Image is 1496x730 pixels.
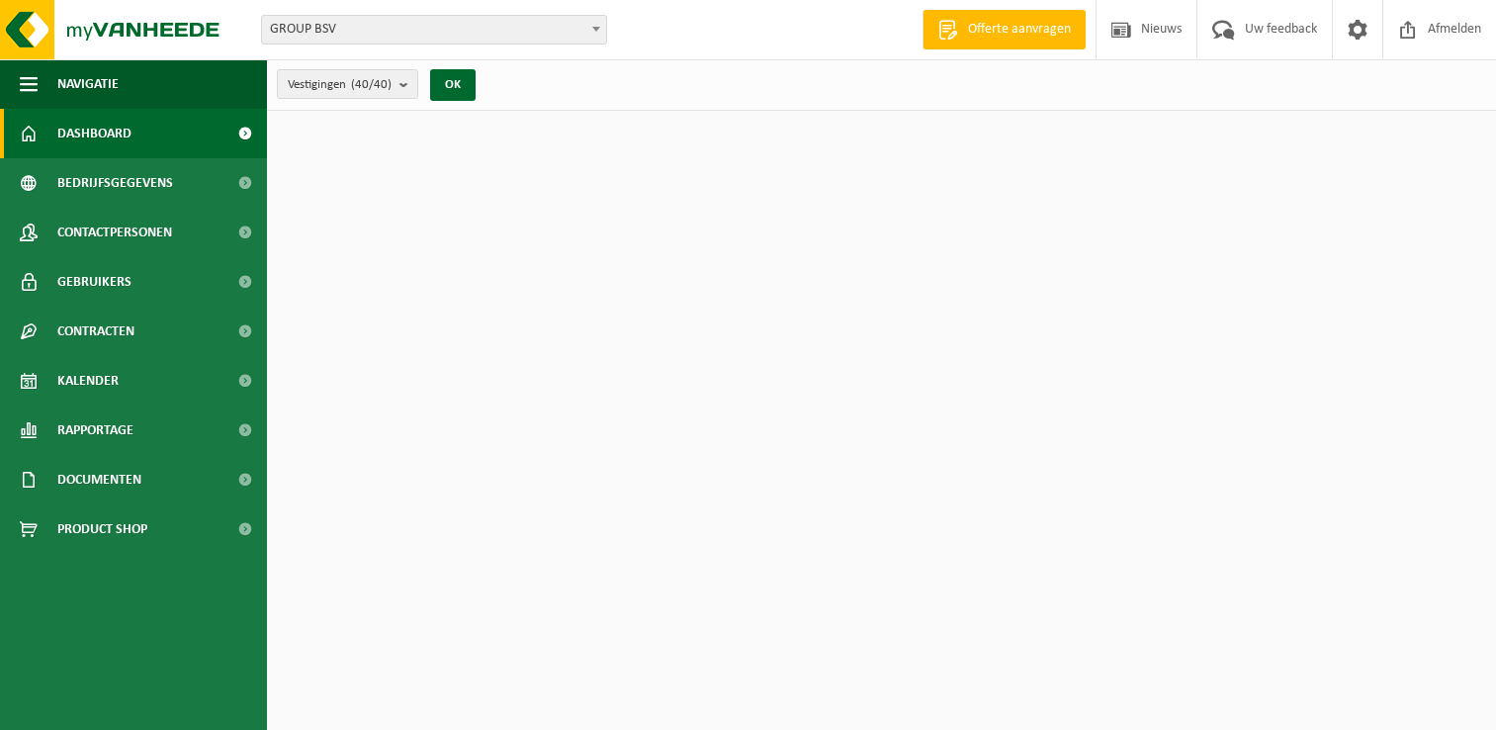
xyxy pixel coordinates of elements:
[288,70,392,100] span: Vestigingen
[57,406,133,455] span: Rapportage
[963,20,1076,40] span: Offerte aanvragen
[261,15,607,45] span: GROUP BSV
[57,307,134,356] span: Contracten
[57,109,132,158] span: Dashboard
[57,257,132,307] span: Gebruikers
[351,78,392,91] count: (40/40)
[262,16,606,44] span: GROUP BSV
[57,158,173,208] span: Bedrijfsgegevens
[923,10,1086,49] a: Offerte aanvragen
[277,69,418,99] button: Vestigingen(40/40)
[57,504,147,554] span: Product Shop
[430,69,476,101] button: OK
[57,208,172,257] span: Contactpersonen
[57,59,119,109] span: Navigatie
[57,455,141,504] span: Documenten
[57,356,119,406] span: Kalender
